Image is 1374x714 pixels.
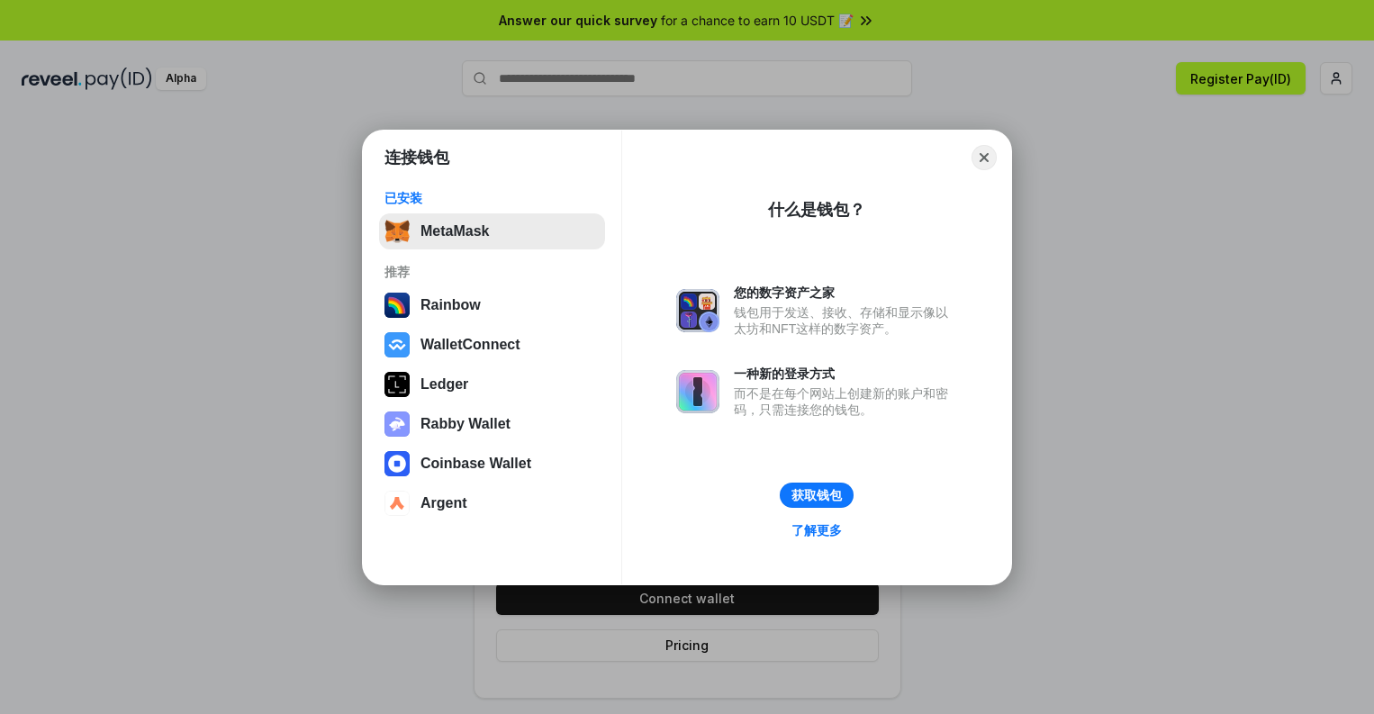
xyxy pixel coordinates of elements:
div: WalletConnect [420,337,520,353]
img: svg+xml,%3Csvg%20fill%3D%22none%22%20height%3D%2233%22%20viewBox%3D%220%200%2035%2033%22%20width%... [384,219,410,244]
div: 获取钱包 [791,487,842,503]
div: 您的数字资产之家 [734,285,957,301]
h1: 连接钱包 [384,147,449,168]
div: 而不是在每个网站上创建新的账户和密码，只需连接您的钱包。 [734,385,957,418]
button: Coinbase Wallet [379,446,605,482]
div: 推荐 [384,264,600,280]
div: Argent [420,495,467,511]
div: Ledger [420,376,468,393]
button: Ledger [379,366,605,402]
img: svg+xml,%3Csvg%20width%3D%2228%22%20height%3D%2228%22%20viewBox%3D%220%200%2028%2028%22%20fill%3D... [384,332,410,357]
div: MetaMask [420,223,489,240]
div: 了解更多 [791,522,842,538]
img: svg+xml,%3Csvg%20xmlns%3D%22http%3A%2F%2Fwww.w3.org%2F2000%2Fsvg%22%20fill%3D%22none%22%20viewBox... [676,289,719,332]
div: Rainbow [420,297,481,313]
img: svg+xml,%3Csvg%20xmlns%3D%22http%3A%2F%2Fwww.w3.org%2F2000%2Fsvg%22%20width%3D%2228%22%20height%3... [384,372,410,397]
img: svg+xml,%3Csvg%20width%3D%22120%22%20height%3D%22120%22%20viewBox%3D%220%200%20120%20120%22%20fil... [384,293,410,318]
img: svg+xml,%3Csvg%20width%3D%2228%22%20height%3D%2228%22%20viewBox%3D%220%200%2028%2028%22%20fill%3D... [384,451,410,476]
button: WalletConnect [379,327,605,363]
button: Argent [379,485,605,521]
button: 获取钱包 [780,483,854,508]
div: Coinbase Wallet [420,456,531,472]
button: Rainbow [379,287,605,323]
div: 已安装 [384,190,600,206]
div: 钱包用于发送、接收、存储和显示像以太坊和NFT这样的数字资产。 [734,304,957,337]
img: svg+xml,%3Csvg%20xmlns%3D%22http%3A%2F%2Fwww.w3.org%2F2000%2Fsvg%22%20fill%3D%22none%22%20viewBox... [676,370,719,413]
button: Rabby Wallet [379,406,605,442]
div: 一种新的登录方式 [734,366,957,382]
div: 什么是钱包？ [768,199,865,221]
img: svg+xml,%3Csvg%20xmlns%3D%22http%3A%2F%2Fwww.w3.org%2F2000%2Fsvg%22%20fill%3D%22none%22%20viewBox... [384,411,410,437]
a: 了解更多 [781,519,853,542]
button: MetaMask [379,213,605,249]
img: svg+xml,%3Csvg%20width%3D%2228%22%20height%3D%2228%22%20viewBox%3D%220%200%2028%2028%22%20fill%3D... [384,491,410,516]
button: Close [972,145,997,170]
div: Rabby Wallet [420,416,511,432]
